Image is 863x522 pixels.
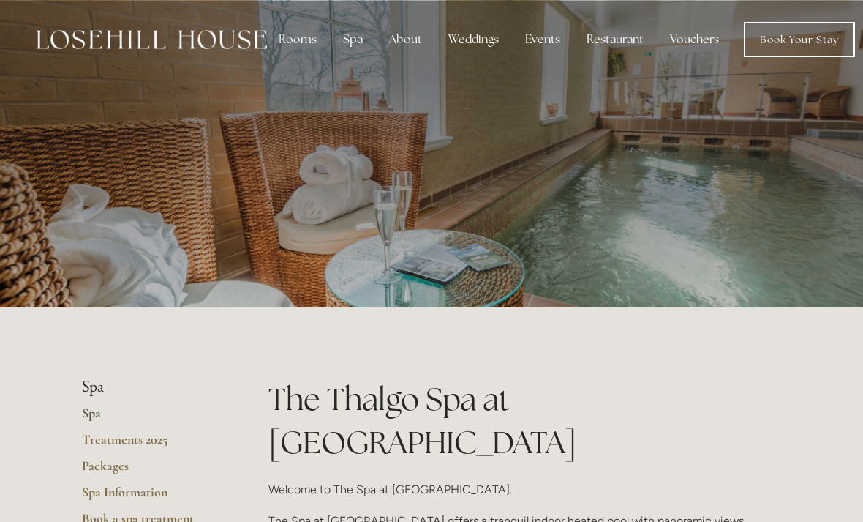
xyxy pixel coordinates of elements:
[37,30,267,49] img: Losehill House
[82,431,222,458] a: Treatments 2025
[268,480,781,499] p: Welcome to The Spa at [GEOGRAPHIC_DATA].
[268,378,781,464] h1: The Thalgo Spa at [GEOGRAPHIC_DATA]
[331,25,374,54] div: Spa
[437,25,510,54] div: Weddings
[377,25,434,54] div: About
[82,484,222,510] a: Spa Information
[513,25,572,54] div: Events
[658,25,731,54] a: Vouchers
[82,405,222,431] a: Spa
[744,22,855,57] a: Book Your Stay
[575,25,655,54] div: Restaurant
[267,25,328,54] div: Rooms
[82,378,222,397] li: Spa
[82,458,222,484] a: Packages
